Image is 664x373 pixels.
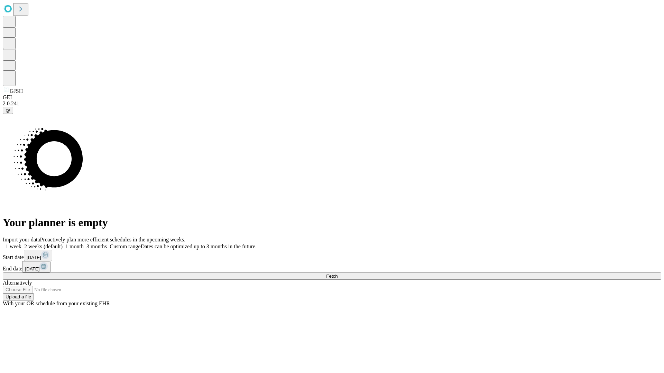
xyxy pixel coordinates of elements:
span: 1 month [65,243,84,249]
span: [DATE] [25,266,39,271]
h1: Your planner is empty [3,216,661,229]
button: [DATE] [22,261,50,272]
div: End date [3,261,661,272]
button: Upload a file [3,293,34,300]
div: Start date [3,250,661,261]
span: With your OR schedule from your existing EHR [3,300,110,306]
span: Fetch [326,274,338,279]
button: @ [3,107,13,114]
span: Alternatively [3,280,32,286]
span: @ [6,108,10,113]
button: [DATE] [24,250,52,261]
span: 2 weeks (default) [24,243,63,249]
span: 3 months [86,243,107,249]
div: GEI [3,94,661,101]
span: Import your data [3,237,40,242]
div: 2.0.241 [3,101,661,107]
span: Custom range [110,243,140,249]
span: Dates can be optimized up to 3 months in the future. [141,243,257,249]
button: Fetch [3,272,661,280]
span: 1 week [6,243,21,249]
span: [DATE] [27,255,41,260]
span: GJSH [10,88,23,94]
span: Proactively plan more efficient schedules in the upcoming weeks. [40,237,185,242]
